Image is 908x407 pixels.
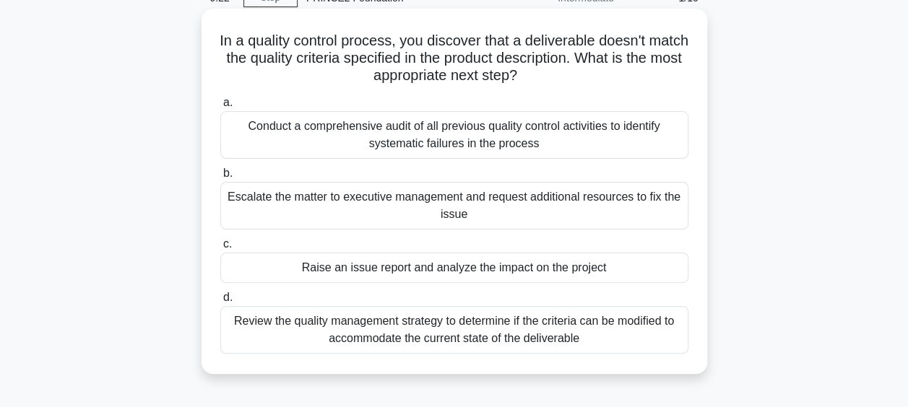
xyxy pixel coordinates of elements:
div: Conduct a comprehensive audit of all previous quality control activities to identify systematic f... [220,111,688,159]
div: Review the quality management strategy to determine if the criteria can be modified to accommodat... [220,306,688,354]
h5: In a quality control process, you discover that a deliverable doesn't match the quality criteria ... [219,32,690,85]
span: d. [223,291,233,303]
span: b. [223,167,233,179]
span: c. [223,237,232,250]
span: a. [223,96,233,108]
div: Escalate the matter to executive management and request additional resources to fix the issue [220,182,688,229]
div: Raise an issue report and analyze the impact on the project [220,253,688,283]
